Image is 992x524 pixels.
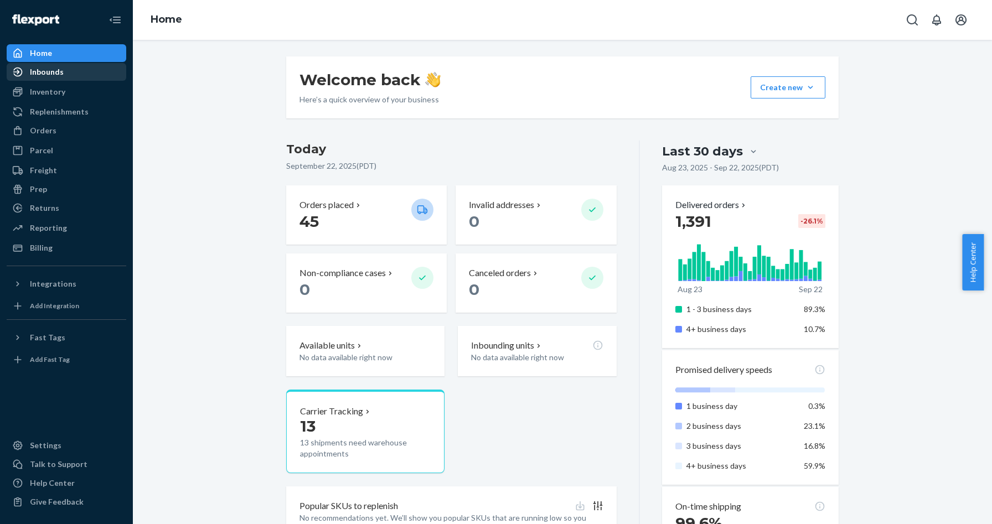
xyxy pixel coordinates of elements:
[962,234,984,290] button: Help Center
[286,185,447,245] button: Orders placed 45
[300,405,363,418] p: Carrier Tracking
[299,94,441,105] p: Here’s a quick overview of your business
[7,180,126,198] a: Prep
[30,145,53,156] div: Parcel
[7,351,126,369] a: Add Fast Tag
[686,324,795,335] p: 4+ business days
[286,390,445,474] button: Carrier Tracking1313 shipments need warehouse appointments
[678,284,702,295] p: Aug 23
[804,304,825,314] span: 89.3%
[675,500,741,513] p: On-time shipping
[30,242,53,253] div: Billing
[30,278,76,289] div: Integrations
[30,125,56,136] div: Orders
[425,72,441,87] img: hand-wave emoji
[299,352,431,363] p: No data available right now
[456,185,616,245] button: Invalid addresses 0
[151,13,182,25] a: Home
[7,199,126,217] a: Returns
[7,493,126,511] button: Give Feedback
[901,9,923,31] button: Open Search Box
[456,253,616,313] button: Canceled orders 0
[30,222,67,234] div: Reporting
[7,275,126,293] button: Integrations
[7,44,126,62] a: Home
[662,162,779,173] p: Aug 23, 2025 - Sep 22, 2025 ( PDT )
[30,440,61,451] div: Settings
[299,70,441,90] h1: Welcome back
[471,352,603,363] p: No data available right now
[469,212,479,231] span: 0
[104,9,126,31] button: Close Navigation
[808,401,825,411] span: 0.3%
[7,437,126,454] a: Settings
[7,142,126,159] a: Parcel
[286,141,617,158] h3: Today
[798,214,825,228] div: -26.1 %
[30,203,59,214] div: Returns
[30,165,57,176] div: Freight
[299,339,355,352] p: Available units
[7,83,126,101] a: Inventory
[7,297,126,315] a: Add Integration
[30,478,75,489] div: Help Center
[12,14,59,25] img: Flexport logo
[299,199,354,211] p: Orders placed
[30,332,65,343] div: Fast Tags
[286,326,445,376] button: Available unitsNo data available right now
[299,267,386,279] p: Non-compliance cases
[7,162,126,179] a: Freight
[7,329,126,346] button: Fast Tags
[7,122,126,139] a: Orders
[686,440,795,452] p: 3 business days
[142,4,191,36] ol: breadcrumbs
[30,106,89,117] div: Replenishments
[686,460,795,471] p: 4+ business days
[804,441,825,450] span: 16.8%
[458,326,616,376] button: Inbounding unitsNo data available right now
[926,9,948,31] button: Open notifications
[300,437,431,459] p: 13 shipments need warehouse appointments
[804,324,825,334] span: 10.7%
[751,76,825,98] button: Create new
[7,455,126,473] a: Talk to Support
[469,280,479,299] span: 0
[686,401,795,412] p: 1 business day
[950,9,972,31] button: Open account menu
[30,184,47,195] div: Prep
[469,199,534,211] p: Invalid addresses
[30,355,70,364] div: Add Fast Tag
[30,496,84,507] div: Give Feedback
[804,421,825,430] span: 23.1%
[286,253,447,313] button: Non-compliance cases 0
[675,199,748,211] button: Delivered orders
[675,364,772,376] p: Promised delivery speeds
[799,284,823,295] p: Sep 22
[30,86,65,97] div: Inventory
[662,143,743,160] div: Last 30 days
[299,212,319,231] span: 45
[30,301,79,310] div: Add Integration
[299,280,310,299] span: 0
[300,417,316,435] span: 13
[7,219,126,237] a: Reporting
[675,212,711,231] span: 1,391
[471,339,534,352] p: Inbounding units
[7,474,126,492] a: Help Center
[7,103,126,121] a: Replenishments
[686,421,795,432] p: 2 business days
[7,239,126,257] a: Billing
[686,304,795,315] p: 1 - 3 business days
[286,160,617,172] p: September 22, 2025 ( PDT )
[30,48,52,59] div: Home
[30,66,64,77] div: Inbounds
[469,267,531,279] p: Canceled orders
[299,500,398,512] p: Popular SKUs to replenish
[804,461,825,470] span: 59.9%
[30,459,87,470] div: Talk to Support
[7,63,126,81] a: Inbounds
